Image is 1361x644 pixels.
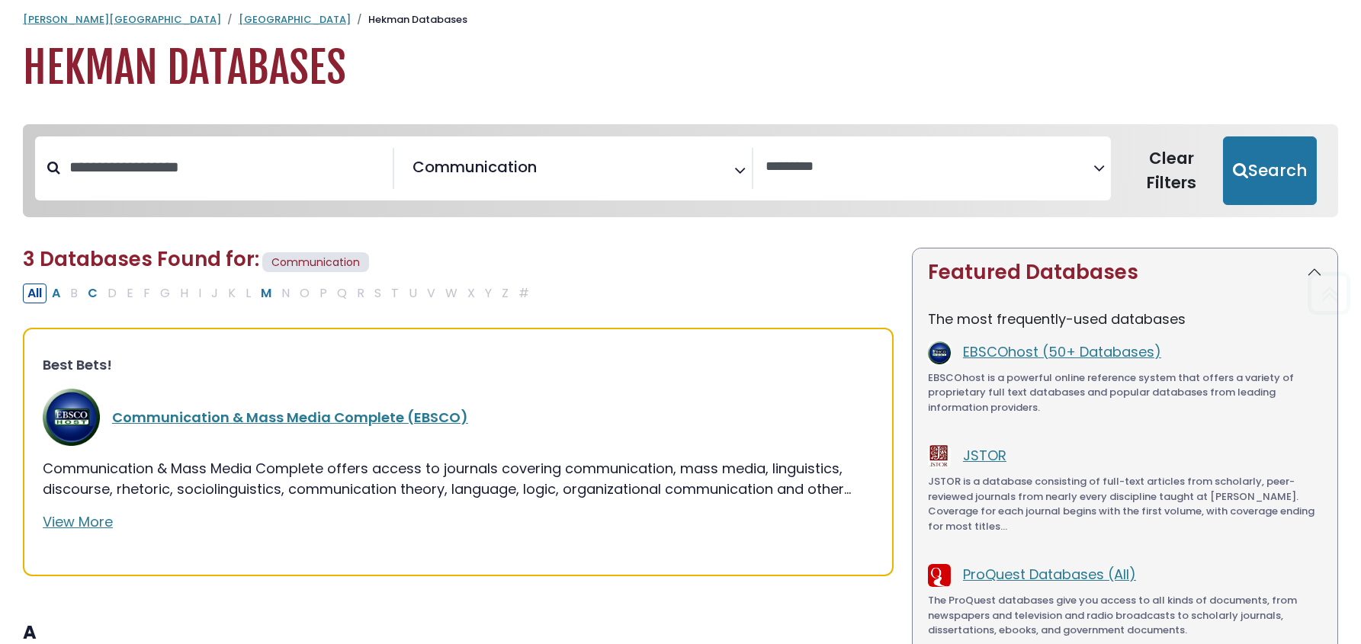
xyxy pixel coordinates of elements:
a: EBSCOhost (50+ Databases) [963,342,1161,361]
a: [PERSON_NAME][GEOGRAPHIC_DATA] [23,12,221,27]
button: Submit for Search Results [1223,136,1317,205]
a: JSTOR [963,446,1006,465]
h3: Best Bets! [43,357,874,373]
button: Featured Databases [913,248,1337,296]
span: Communication [262,252,369,273]
nav: breadcrumb [23,12,1338,27]
button: Filter Results C [83,284,102,303]
button: Clear Filters [1120,136,1223,205]
span: Communication [412,155,537,178]
p: JSTOR is a database consisting of full-text articles from scholarly, peer-reviewed journals from ... [928,474,1322,533]
button: Filter Results M [256,284,276,303]
textarea: Search [540,164,550,180]
div: Alpha-list to filter by first letter of database name [23,283,535,302]
button: All [23,284,47,303]
span: 3 Databases Found for: [23,245,259,273]
a: View More [43,512,113,531]
textarea: Search [766,159,1093,175]
li: Communication [406,155,537,178]
p: The ProQuest databases give you access to all kinds of documents, from newspapers and television ... [928,593,1322,638]
p: Communication & Mass Media Complete offers access to journals covering communication, mass media,... [43,458,874,499]
p: EBSCOhost is a powerful online reference system that offers a variety of proprietary full text da... [928,370,1322,415]
a: ProQuest Databases (All) [963,565,1136,584]
button: Filter Results A [47,284,65,303]
p: The most frequently-used databases [928,309,1322,329]
a: [GEOGRAPHIC_DATA] [239,12,351,27]
nav: Search filters [23,124,1338,217]
a: Communication & Mass Media Complete (EBSCO) [112,408,468,427]
input: Search database by title or keyword [60,155,393,180]
h1: Hekman Databases [23,43,1338,94]
li: Hekman Databases [351,12,467,27]
a: Back to Top [1302,279,1357,307]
